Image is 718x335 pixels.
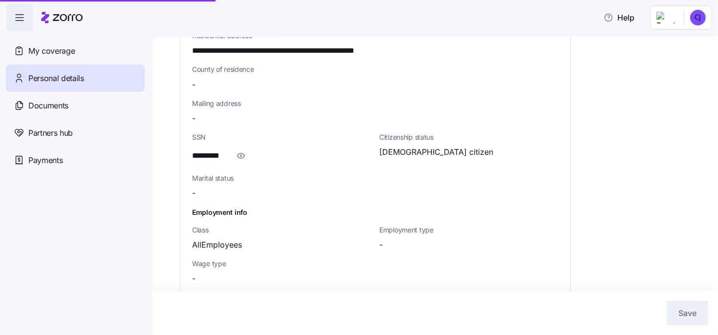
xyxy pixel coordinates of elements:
h1: Employment info [192,207,559,217]
span: - [192,272,196,285]
span: - [192,79,196,91]
span: County of residence [192,64,559,74]
span: Class [192,225,371,235]
span: Employment type [379,225,559,235]
span: Marital status [192,173,371,183]
span: Partners hub [28,127,73,139]
img: Employer logo [656,12,676,23]
span: - [192,187,196,199]
span: Payments [28,154,63,167]
img: acc6b547d36affeca0b27059ed607f38 [690,10,706,25]
span: [DEMOGRAPHIC_DATA] citizen [379,146,493,158]
a: Payments [6,147,145,174]
span: Documents [28,100,68,112]
a: Partners hub [6,119,145,147]
span: My coverage [28,45,75,57]
span: AllEmployees [192,239,242,251]
a: My coverage [6,37,145,64]
span: Citizenship status [379,132,559,142]
span: SSN [192,132,371,142]
button: Help [596,8,642,27]
span: Help [604,12,634,23]
a: Personal details [6,64,145,92]
span: - [379,239,383,251]
span: Wage type [192,259,371,269]
span: - [192,112,196,125]
span: Save [678,307,696,319]
button: Save [667,301,708,325]
span: Personal details [28,72,84,84]
span: Mailing address [192,99,559,108]
a: Documents [6,92,145,119]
